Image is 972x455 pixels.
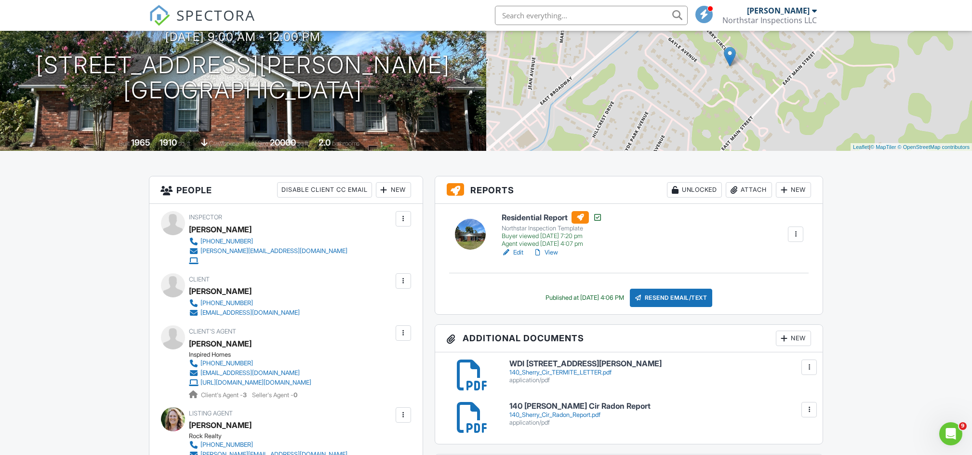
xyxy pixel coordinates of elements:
[177,5,256,25] span: SPECTORA
[509,360,812,384] a: WDI [STREET_ADDRESS][PERSON_NAME] 140_Sherry_Cir_TERMITE_LETTER.pdf application/pdf
[502,232,602,240] div: Buyer viewed [DATE] 7:20 pm
[165,30,320,43] h3: [DATE] 9:00 am - 12:00 pm
[243,391,247,399] strong: 3
[201,299,253,307] div: [PHONE_NUMBER]
[178,140,192,147] span: sq. ft.
[959,422,967,430] span: 9
[533,248,558,257] a: View
[189,214,223,221] span: Inspector
[502,211,602,248] a: Residential Report Northstar Inspection Template Buyer viewed [DATE] 7:20 pm Agent viewed [DATE] ...
[189,378,312,388] a: [URL][DOMAIN_NAME][DOMAIN_NAME]
[630,289,713,307] div: Resend Email/Text
[36,53,450,104] h1: [STREET_ADDRESS][PERSON_NAME] [GEOGRAPHIC_DATA]
[201,369,300,377] div: [EMAIL_ADDRESS][DOMAIN_NAME]
[189,328,237,335] span: Client's Agent
[509,411,812,419] div: 140_Sherry_Cir_Radon_Report.pdf
[723,15,817,25] div: Northstar Inspections LLC
[189,276,210,283] span: Client
[270,137,296,147] div: 20000
[201,309,300,317] div: [EMAIL_ADDRESS][DOMAIN_NAME]
[319,137,331,147] div: 2.0
[726,182,772,198] div: Attach
[294,391,298,399] strong: 0
[851,143,972,151] div: |
[546,294,624,302] div: Published at [DATE] 4:06 PM
[277,182,372,198] div: Disable Client CC Email
[509,360,812,368] h6: WDI [STREET_ADDRESS][PERSON_NAME]
[495,6,688,25] input: Search everything...
[119,140,130,147] span: Built
[189,284,252,298] div: [PERSON_NAME]
[189,368,312,378] a: [EMAIL_ADDRESS][DOMAIN_NAME]
[502,240,602,248] div: Agent viewed [DATE] 4:07 pm
[853,144,869,150] a: Leaflet
[248,140,268,147] span: Lot Size
[435,325,823,352] h3: Additional Documents
[376,182,411,198] div: New
[939,422,962,445] iframe: Intercom live chat
[189,440,348,450] a: [PHONE_NUMBER]
[189,418,252,432] a: [PERSON_NAME]
[502,211,602,224] h6: Residential Report
[201,441,253,449] div: [PHONE_NUMBER]
[297,140,309,147] span: sq.ft.
[189,222,252,237] div: [PERSON_NAME]
[509,369,812,376] div: 140_Sherry_Cir_TERMITE_LETTER.pdf
[747,6,810,15] div: [PERSON_NAME]
[189,410,233,417] span: Listing Agent
[253,391,298,399] span: Seller's Agent -
[189,351,320,359] div: Inspired Homes
[509,402,812,411] h6: 140 [PERSON_NAME] Cir Radon Report
[509,376,812,384] div: application/pdf
[189,308,300,318] a: [EMAIL_ADDRESS][DOMAIN_NAME]
[201,379,312,387] div: [URL][DOMAIN_NAME][DOMAIN_NAME]
[189,359,312,368] a: [PHONE_NUMBER]
[898,144,970,150] a: © OpenStreetMap contributors
[509,402,812,427] a: 140 [PERSON_NAME] Cir Radon Report 140_Sherry_Cir_Radon_Report.pdf application/pdf
[131,137,150,147] div: 1965
[509,419,812,427] div: application/pdf
[201,247,348,255] div: [PERSON_NAME][EMAIL_ADDRESS][DOMAIN_NAME]
[667,182,722,198] div: Unlocked
[189,336,252,351] a: [PERSON_NAME]
[149,5,170,26] img: The Best Home Inspection Software - Spectora
[209,140,239,147] span: crawlspace
[776,182,811,198] div: New
[332,140,360,147] span: bathrooms
[776,331,811,346] div: New
[160,137,177,147] div: 1910
[189,298,300,308] a: [PHONE_NUMBER]
[189,237,348,246] a: [PHONE_NUMBER]
[189,432,356,440] div: Rock Realty
[201,391,249,399] span: Client's Agent -
[502,225,602,232] div: Northstar Inspection Template
[201,360,253,367] div: [PHONE_NUMBER]
[149,13,256,33] a: SPECTORA
[149,176,423,204] h3: People
[435,176,823,204] h3: Reports
[201,238,253,245] div: [PHONE_NUMBER]
[870,144,896,150] a: © MapTiler
[502,248,523,257] a: Edit
[189,246,348,256] a: [PERSON_NAME][EMAIL_ADDRESS][DOMAIN_NAME]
